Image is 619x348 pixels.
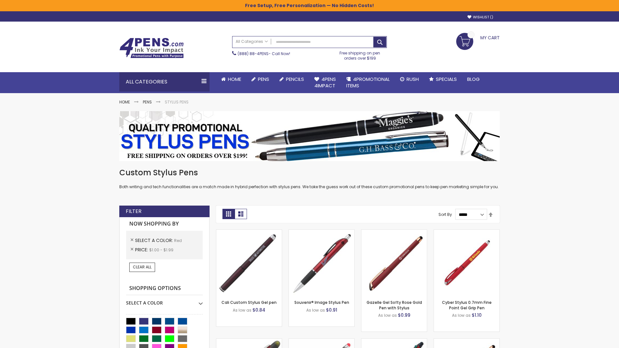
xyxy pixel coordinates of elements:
span: Home [228,76,241,82]
span: 4Pens 4impact [314,76,336,89]
span: $0.84 [252,307,265,313]
span: As low as [452,313,471,318]
span: Specials [436,76,457,82]
span: Rush [407,76,419,82]
a: Souvenir® Jalan Highlighter Stylus Pen Combo-Red [216,338,282,344]
span: $0.99 [398,312,410,318]
span: $1.00 - $1.99 [149,247,173,253]
a: Home [216,72,246,86]
a: Cyber Stylus 0.7mm Fine Point Gel Grip Pen [442,300,492,310]
a: Gazelle Gel Softy Rose Gold Pen with Stylus [367,300,422,310]
span: Blog [467,76,480,82]
a: Islander Softy Gel with Stylus - ColorJet Imprint-Red [289,338,354,344]
a: Gazelle Gel Softy Rose Gold Pen with Stylus-Red [361,229,427,235]
a: Cyber Stylus 0.7mm Fine Point Gel Grip Pen-Red [434,229,499,235]
strong: Grid [222,209,235,219]
strong: Now Shopping by [126,217,203,231]
a: Cali Custom Stylus Gel pen-Red [216,229,282,235]
span: Clear All [133,264,152,270]
a: Souvenir® Image Stylus Pen-Red [289,229,354,235]
img: 4Pens Custom Pens and Promotional Products [119,38,184,58]
span: As low as [306,307,325,313]
span: - Call Now! [238,51,290,56]
a: Orbitor 4 Color Assorted Ink Metallic Stylus Pens-Red [361,338,427,344]
img: Stylus Pens [119,111,500,161]
label: Sort By [438,212,452,217]
span: All Categories [236,39,268,44]
a: Specials [424,72,462,86]
a: Cali Custom Stylus Gel pen [221,300,277,305]
span: $1.10 [472,312,482,318]
span: $0.91 [326,307,337,313]
a: Pens [143,99,152,105]
span: As low as [378,313,397,318]
div: Select A Color [126,295,203,306]
a: All Categories [232,36,271,47]
a: Souvenir® Image Stylus Pen [294,300,349,305]
span: As low as [233,307,251,313]
span: Pencils [286,76,304,82]
a: Clear All [129,263,155,272]
a: (888) 88-4PENS [238,51,269,56]
a: 4Pens4impact [309,72,341,93]
a: 4PROMOTIONALITEMS [341,72,395,93]
strong: Filter [126,208,142,215]
span: 4PROMOTIONAL ITEMS [346,76,390,89]
img: Gazelle Gel Softy Rose Gold Pen with Stylus-Red [361,230,427,295]
a: Pencils [274,72,309,86]
a: Home [119,99,130,105]
a: Wishlist [467,15,493,20]
div: Free shipping on pen orders over $199 [333,48,387,61]
div: Both writing and tech functionalities are a match made in hybrid perfection with stylus pens. We ... [119,168,500,190]
span: Price [135,247,149,253]
span: Red [174,238,182,243]
img: Cali Custom Stylus Gel pen-Red [216,230,282,295]
a: Pens [246,72,274,86]
a: Rush [395,72,424,86]
h1: Custom Stylus Pens [119,168,500,178]
img: Cyber Stylus 0.7mm Fine Point Gel Grip Pen-Red [434,230,499,295]
strong: Shopping Options [126,282,203,295]
strong: Stylus Pens [165,99,189,105]
a: Blog [462,72,485,86]
img: Souvenir® Image Stylus Pen-Red [289,230,354,295]
div: All Categories [119,72,210,92]
span: Pens [258,76,269,82]
a: Gazelle Gel Softy Rose Gold Pen with Stylus - ColorJet-Red [434,338,499,344]
span: Select A Color [135,237,174,244]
